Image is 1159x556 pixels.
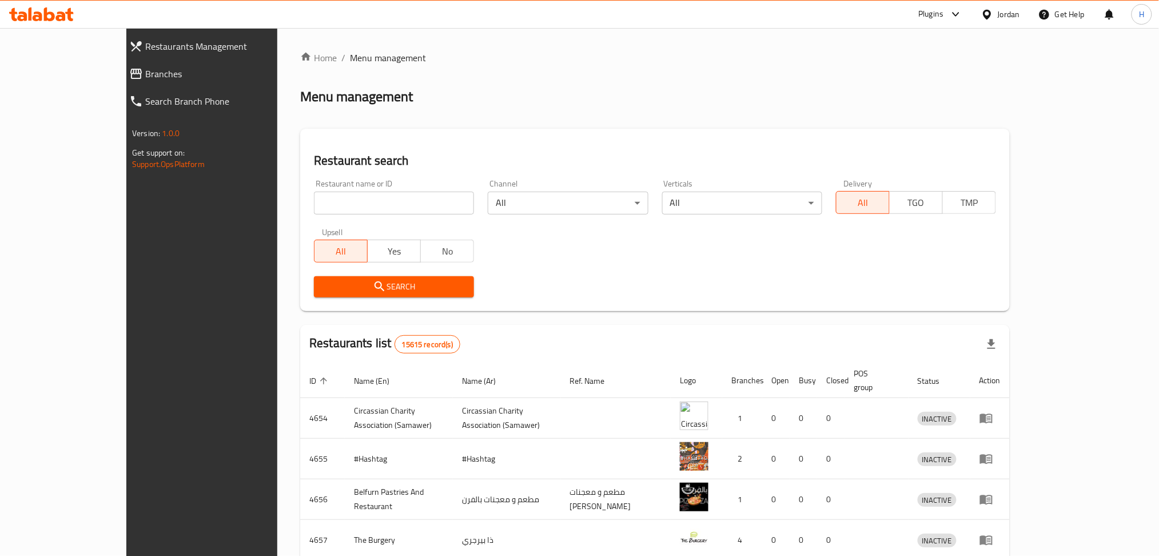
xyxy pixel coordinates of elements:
th: Busy [790,363,817,398]
td: 4654 [300,398,345,439]
div: Menu [979,411,1001,425]
div: Total records count [395,335,460,354]
td: ​Circassian ​Charity ​Association​ (Samawer) [345,398,453,439]
img: #Hashtag [680,442,708,471]
td: 0 [790,398,817,439]
span: Search [323,280,465,294]
div: All [662,192,822,215]
td: 4656 [300,479,345,520]
td: ​Circassian ​Charity ​Association​ (Samawer) [453,398,561,439]
span: All [841,194,885,211]
div: Menu [979,533,1001,547]
td: 0 [762,439,790,479]
td: #Hashtag [345,439,453,479]
span: Ref. Name [570,374,620,388]
td: 4655 [300,439,345,479]
a: Branches [120,60,320,88]
label: Upsell [322,228,343,236]
td: 0 [817,398,845,439]
th: Open [762,363,790,398]
td: 2 [722,439,762,479]
button: TGO [889,191,943,214]
button: No [420,240,474,263]
span: Version: [132,126,160,141]
td: 0 [762,398,790,439]
input: Search for restaurant name or ID.. [314,192,474,215]
span: H [1139,8,1144,21]
a: Support.OpsPlatform [132,157,205,172]
div: Jordan [998,8,1020,21]
span: INACTIVE [918,534,957,547]
th: Closed [817,363,845,398]
span: Search Branch Phone [145,94,311,108]
th: Logo [671,363,722,398]
button: All [836,191,890,214]
span: Status [918,374,955,388]
td: 0 [790,479,817,520]
span: 15615 record(s) [395,339,460,350]
span: POS group [854,367,895,394]
li: / [341,51,345,65]
td: مطعم و معجنات [PERSON_NAME] [561,479,671,520]
span: INACTIVE [918,412,957,426]
td: #Hashtag [453,439,561,479]
div: Plugins [918,7,943,21]
th: Branches [722,363,762,398]
td: مطعم و معجنات بالفرن [453,479,561,520]
span: INACTIVE [918,453,957,466]
label: Delivery [844,180,873,188]
span: Restaurants Management [145,39,311,53]
a: Search Branch Phone [120,88,320,115]
img: Belfurn Pastries And Restaurant [680,483,708,511]
span: All [319,243,363,260]
span: Get support on: [132,145,185,160]
div: Menu [979,452,1001,466]
img: The Burgery [680,523,708,552]
td: 0 [762,479,790,520]
nav: breadcrumb [300,51,1010,65]
th: Action [970,363,1010,398]
span: Menu management [350,51,426,65]
h2: Restaurant search [314,152,996,169]
button: Yes [367,240,421,263]
span: Yes [372,243,416,260]
div: All [488,192,648,215]
span: 1.0.0 [162,126,180,141]
td: 1 [722,479,762,520]
span: TMP [947,194,991,211]
div: Export file [978,331,1005,358]
a: Restaurants Management [120,33,320,60]
span: INACTIVE [918,494,957,507]
button: TMP [942,191,996,214]
img: ​Circassian ​Charity ​Association​ (Samawer) [680,402,708,430]
span: TGO [894,194,938,211]
button: Search [314,276,474,297]
span: No [425,243,469,260]
td: Belfurn Pastries And Restaurant [345,479,453,520]
span: Branches [145,67,311,81]
div: Menu [979,493,1001,506]
button: All [314,240,368,263]
td: 0 [790,439,817,479]
div: INACTIVE [918,493,957,507]
td: 1 [722,398,762,439]
td: 0 [817,479,845,520]
div: INACTIVE [918,452,957,466]
span: Name (Ar) [462,374,511,388]
td: 0 [817,439,845,479]
span: ID [309,374,331,388]
span: Name (En) [354,374,404,388]
h2: Restaurants list [309,335,460,354]
h2: Menu management [300,88,413,106]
